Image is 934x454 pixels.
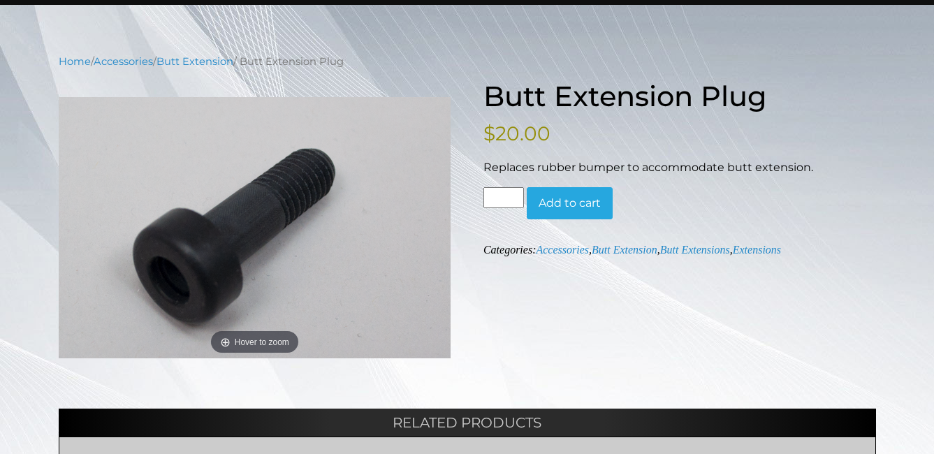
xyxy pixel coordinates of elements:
[733,244,781,256] a: Extensions
[94,55,153,68] a: Accessories
[59,54,876,69] nav: Breadcrumb
[59,97,451,358] a: Hover to zoom
[483,159,876,176] p: Replaces rubber bumper to accommodate butt extension.
[536,244,589,256] a: Accessories
[483,122,550,145] bdi: 20.00
[483,122,495,145] span: $
[527,187,613,219] button: Add to cart
[59,97,451,358] img: Butt-Extension.png
[59,55,91,68] a: Home
[483,80,876,113] h1: Butt Extension Plug
[483,244,781,256] span: Categories: , , ,
[483,187,524,208] input: Product quantity
[592,244,657,256] a: Butt Extension
[59,409,876,437] h2: Related products
[660,244,730,256] a: Butt Extensions
[156,55,233,68] a: Butt Extension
